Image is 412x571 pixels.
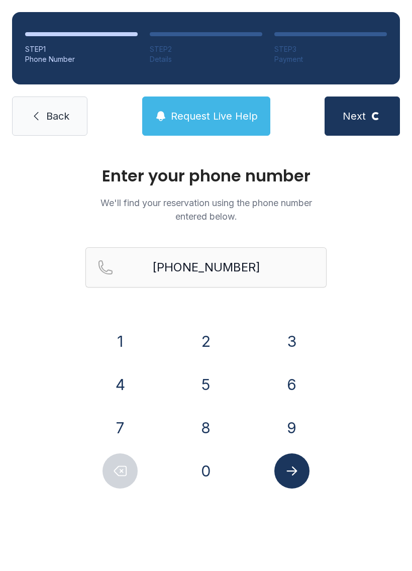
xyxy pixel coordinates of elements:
[150,44,262,54] div: STEP 2
[274,44,387,54] div: STEP 3
[25,44,138,54] div: STEP 1
[343,109,366,123] span: Next
[188,453,224,489] button: 0
[85,247,327,288] input: Reservation phone number
[85,196,327,223] p: We'll find your reservation using the phone number entered below.
[46,109,69,123] span: Back
[188,367,224,402] button: 5
[274,453,310,489] button: Submit lookup form
[25,54,138,64] div: Phone Number
[188,410,224,445] button: 8
[274,410,310,445] button: 9
[102,324,138,359] button: 1
[150,54,262,64] div: Details
[274,54,387,64] div: Payment
[102,453,138,489] button: Delete number
[188,324,224,359] button: 2
[85,168,327,184] h1: Enter your phone number
[171,109,258,123] span: Request Live Help
[274,324,310,359] button: 3
[102,410,138,445] button: 7
[274,367,310,402] button: 6
[102,367,138,402] button: 4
